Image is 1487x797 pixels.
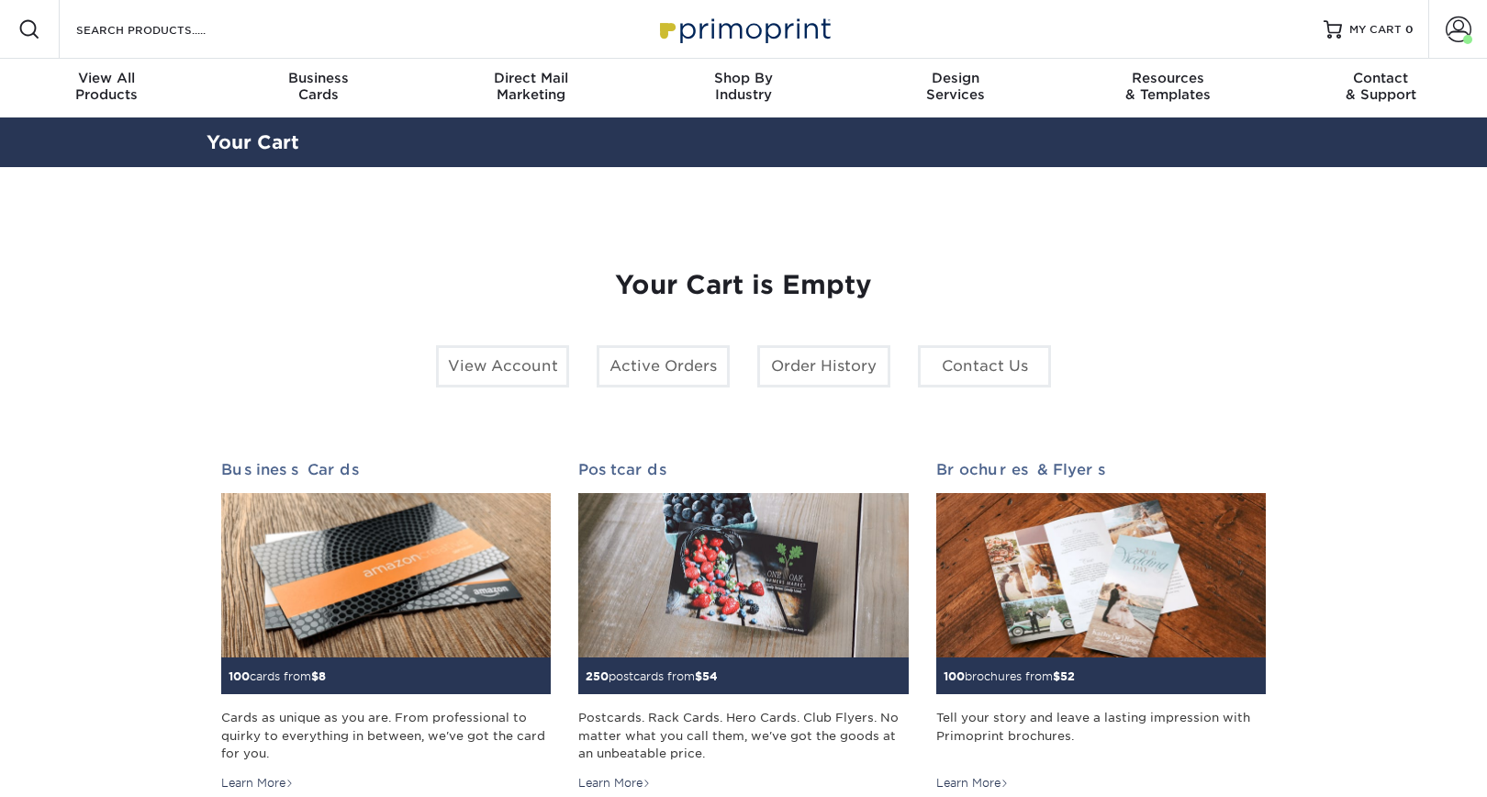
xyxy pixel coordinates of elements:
img: Primoprint [652,9,835,49]
img: Postcards [578,493,908,658]
a: Direct MailMarketing [425,59,637,118]
input: SEARCH PRODUCTS..... [74,18,253,40]
span: $ [695,669,702,683]
span: Direct Mail [425,70,637,86]
h2: Brochures & Flyers [936,461,1266,478]
a: BusinessCards [212,59,424,118]
a: Resources& Templates [1062,59,1274,118]
span: 0 [1405,23,1414,36]
div: Postcards. Rack Cards. Hero Cards. Club Flyers. No matter what you call them, we've got the goods... [578,709,908,762]
div: & Support [1275,70,1487,103]
div: Industry [637,70,849,103]
img: Brochures & Flyers [936,493,1266,658]
a: Contact& Support [1275,59,1487,118]
div: Cards as unique as you are. From professional to quirky to everything in between, we've got the c... [221,709,551,762]
span: Resources [1062,70,1274,86]
div: Tell your story and leave a lasting impression with Primoprint brochures. [936,709,1266,762]
div: Learn More [578,775,651,791]
a: View Account [436,345,569,387]
span: Shop By [637,70,849,86]
span: Business [212,70,424,86]
span: $ [1053,669,1060,683]
a: DesignServices [850,59,1062,118]
img: Business Cards [221,493,551,658]
span: 100 [229,669,250,683]
a: Active Orders [597,345,730,387]
div: Marketing [425,70,637,103]
span: 250 [586,669,609,683]
div: Learn More [936,775,1009,791]
a: Shop ByIndustry [637,59,849,118]
h2: Business Cards [221,461,551,478]
h1: Your Cart is Empty [221,270,1266,301]
a: Brochures & Flyers 100brochures from$52 Tell your story and leave a lasting impression with Primo... [936,461,1266,791]
span: $ [311,669,319,683]
div: & Templates [1062,70,1274,103]
a: Your Cart [207,131,299,153]
a: Postcards 250postcards from$54 Postcards. Rack Cards. Hero Cards. Club Flyers. No matter what you... [578,461,908,791]
span: 54 [702,669,718,683]
span: Contact [1275,70,1487,86]
div: Services [850,70,1062,103]
div: Learn More [221,775,294,791]
small: brochures from [944,669,1075,683]
div: Cards [212,70,424,103]
small: cards from [229,669,326,683]
span: 52 [1060,669,1075,683]
a: Order History [757,345,890,387]
a: Business Cards 100cards from$8 Cards as unique as you are. From professional to quirky to everyth... [221,461,551,791]
span: Design [850,70,1062,86]
a: Contact Us [918,345,1051,387]
small: postcards from [586,669,718,683]
span: 100 [944,669,965,683]
span: 8 [319,669,326,683]
h2: Postcards [578,461,908,478]
span: MY CART [1349,22,1402,38]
